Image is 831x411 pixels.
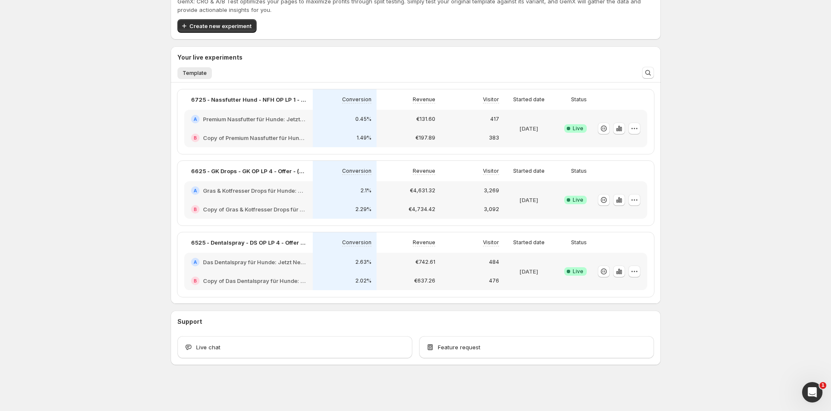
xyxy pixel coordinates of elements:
span: Live [573,125,583,132]
p: €131.60 [416,116,435,123]
h2: B [194,135,197,140]
p: Visitor [483,168,499,174]
span: Live [573,268,583,275]
h2: Copy of Gras & Kotfresser Drops für Hunde: Jetzt Neukunden Deal sichern!-v1 [203,205,306,214]
p: [DATE] [520,267,538,276]
p: €197.89 [415,134,435,141]
h2: Das Dentalspray für Hunde: Jetzt Neukunden Deal sichern!-v1 [203,258,306,266]
p: 3,092 [484,206,499,213]
p: 6525 - Dentalspray - DS OP LP 4 - Offer - (1,3,6) vs. (1,3 für 2,6) [191,238,306,247]
h2: A [194,188,197,193]
span: Create new experiment [189,22,251,30]
p: Status [571,239,587,246]
p: Revenue [413,96,435,103]
button: Search and filter results [642,67,654,79]
p: 1.49% [357,134,371,141]
iframe: Intercom live chat [802,382,822,402]
p: €4,631.32 [410,187,435,194]
span: Feature request [438,343,480,351]
p: 417 [490,116,499,123]
p: 2.63% [355,259,371,265]
p: Revenue [413,168,435,174]
p: €637.26 [414,277,435,284]
p: 383 [489,134,499,141]
span: 1 [820,382,826,389]
p: Started date [513,168,545,174]
h2: Copy of Das Dentalspray für Hunde: Jetzt Neukunden Deal sichern!-v1 [203,277,306,285]
h2: B [194,207,197,212]
h2: Copy of Premium Nassfutter für Hunde: Jetzt Neukunden Deal sichern! [203,134,306,142]
h2: Gras & Kotfresser Drops für Hunde: Jetzt Neukunden Deal sichern!-v1 [203,186,306,195]
p: Started date [513,239,545,246]
p: [DATE] [520,196,538,204]
p: Visitor [483,239,499,246]
p: Status [571,168,587,174]
p: 2.29% [355,206,371,213]
p: 6625 - GK Drops - GK OP LP 4 - Offer - (1,3,6) vs. (1,3 für 2,6) [191,167,306,175]
span: Live chat [196,343,220,351]
p: 6725 - Nassfutter Hund - NFH OP LP 1 - Offer - Standard vs. CFO [191,95,306,104]
p: Status [571,96,587,103]
h2: Premium Nassfutter für Hunde: Jetzt Neukunden Deal sichern! [203,115,306,123]
p: Conversion [342,168,371,174]
p: 2.1% [360,187,371,194]
p: Conversion [342,239,371,246]
p: €4,734.42 [408,206,435,213]
p: €742.61 [415,259,435,265]
span: Live [573,197,583,203]
span: Template [183,70,207,77]
h3: Your live experiments [177,53,243,62]
p: [DATE] [520,124,538,133]
h3: Support [177,317,202,326]
h2: A [194,260,197,265]
p: Conversion [342,96,371,103]
p: Revenue [413,239,435,246]
p: 2.02% [355,277,371,284]
p: 476 [489,277,499,284]
button: Create new experiment [177,19,257,33]
p: Visitor [483,96,499,103]
h2: A [194,117,197,122]
p: 0.45% [355,116,371,123]
p: 3,269 [484,187,499,194]
p: 484 [489,259,499,265]
h2: B [194,278,197,283]
p: Started date [513,96,545,103]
